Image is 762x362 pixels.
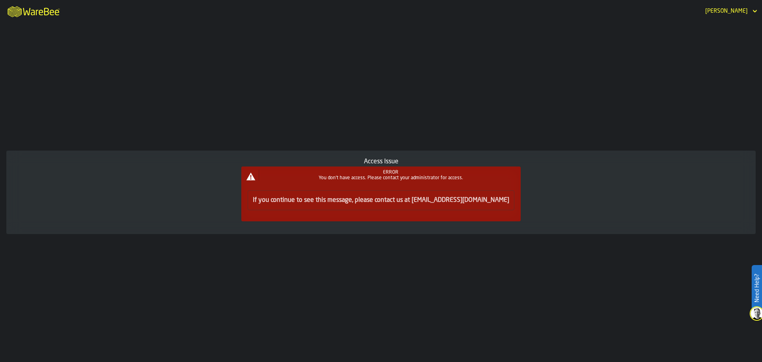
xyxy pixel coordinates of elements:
[13,157,749,166] div: Access Issue
[319,176,463,180] span: You don't have access. Please contact your administrator for access.
[705,8,748,14] div: DropdownMenuValue-Mads Larsen
[262,170,519,175] div: ERROR
[752,266,761,310] label: Need Help?
[702,6,759,16] div: DropdownMenuValue-Mads Larsen
[253,197,509,203] a: If you continue to see this message, please contact us at [EMAIL_ADDRESS][DOMAIN_NAME]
